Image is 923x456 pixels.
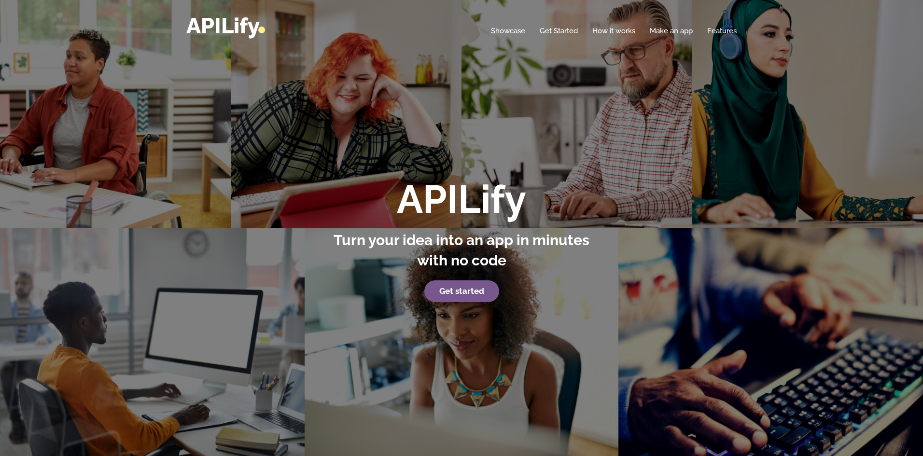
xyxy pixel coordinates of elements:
a: APILify [186,13,265,39]
strong: Turn your idea into an app in minutes with no code [334,232,589,269]
a: Showcase [491,26,525,36]
a: Features [707,26,737,36]
strong: Get started [439,286,484,296]
strong: APILify [397,177,526,222]
a: Make an app [650,26,693,36]
a: Get started [424,280,499,303]
a: How it works [592,26,635,36]
a: Get Started [540,26,578,36]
